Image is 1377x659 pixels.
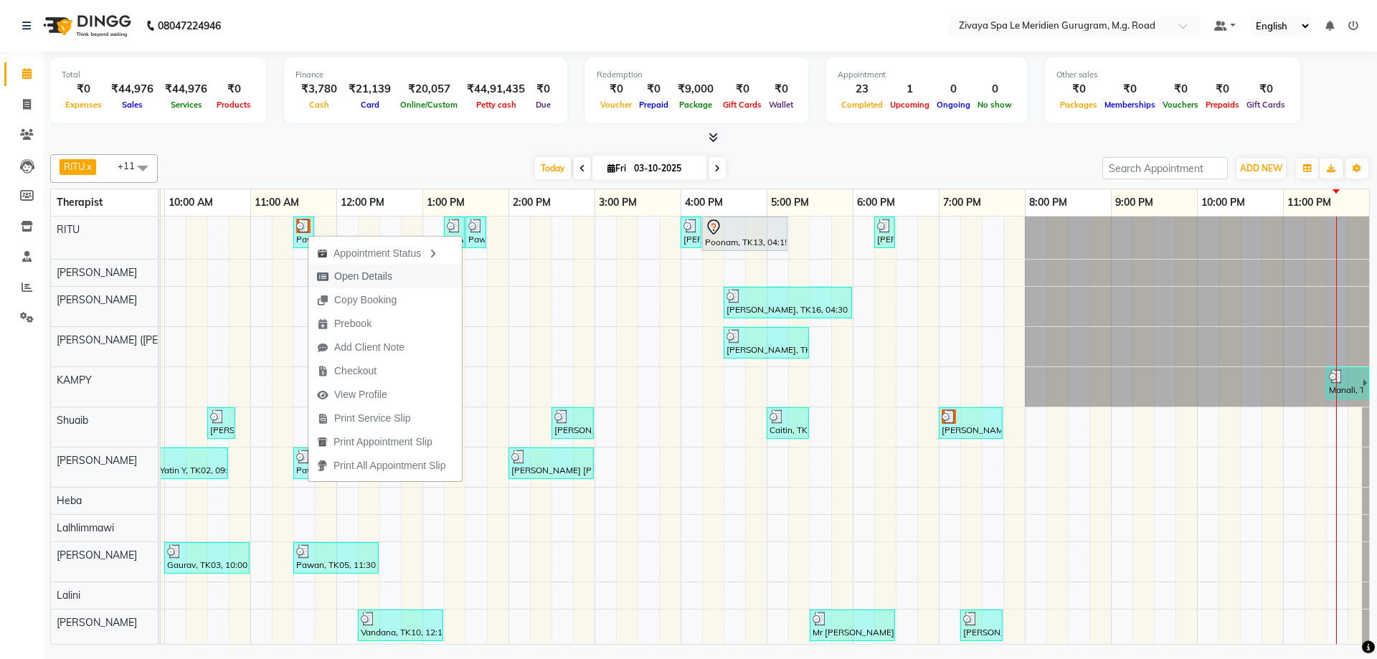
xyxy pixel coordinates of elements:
[57,414,88,427] span: Shuaib
[635,81,672,98] div: ₹0
[473,100,520,110] span: Petty cash
[630,158,701,179] input: 2025-10-03
[597,100,635,110] span: Voucher
[595,192,640,213] a: 3:00 PM
[334,293,397,308] span: Copy Booking
[811,612,894,639] div: Mr [PERSON_NAME], TK11, 05:30 PM-06:30 PM, Royal Siam - 60 Mins
[359,612,442,639] div: Vandana, TK10, 12:15 PM-01:15 PM, Javanese Pampering - 60 Mins
[295,69,556,81] div: Finance
[57,223,80,236] span: RITU
[166,544,248,572] div: Gaurav, TK03, 10:00 AM-11:00 AM, Javanese Pampering - 60 Mins
[64,161,85,172] span: RITU
[105,81,159,98] div: ₹44,976
[62,81,105,98] div: ₹0
[334,411,411,426] span: Print Service Slip
[1101,81,1159,98] div: ₹0
[62,100,105,110] span: Expenses
[1159,100,1202,110] span: Vouchers
[251,192,303,213] a: 11:00 AM
[423,192,468,213] a: 1:00 PM
[886,81,933,98] div: 1
[333,458,445,473] span: Print All Appointment Slip
[597,69,797,81] div: Redemption
[940,409,1001,437] div: [PERSON_NAME], TK01, 07:00 PM-07:45 PM, SHAMPOO & BLOW DRY MEDIUM
[1202,81,1243,98] div: ₹0
[676,100,716,110] span: Package
[597,81,635,98] div: ₹0
[535,157,571,179] span: Today
[765,100,797,110] span: Wallet
[295,81,343,98] div: ₹3,780
[295,219,313,246] div: Pawan, TK06, 11:30 AM-11:45 AM, Javanese Pampering - 60 Mins
[1240,163,1282,174] span: ADD NEW
[1284,192,1335,213] a: 11:00 PM
[1243,100,1289,110] span: Gift Cards
[57,293,137,306] span: [PERSON_NAME]
[682,219,700,246] div: [PERSON_NAME], TK17, 04:00 PM-04:15 PM, EYEBRROW
[719,100,765,110] span: Gift Cards
[853,192,899,213] a: 6:00 PM
[57,374,92,387] span: KAMPY
[838,100,886,110] span: Completed
[1328,369,1363,397] div: Manali, TK15, 11:30 PM-01:00 AM, Swedish De-Stress - 90 Mins
[57,266,137,279] span: [PERSON_NAME]
[118,160,146,171] span: +11
[940,192,985,213] a: 7:00 PM
[57,589,80,602] span: Lalini
[159,81,213,98] div: ₹44,976
[1236,158,1286,179] button: ADD NEW
[1026,192,1071,213] a: 8:00 PM
[57,196,103,209] span: Therapist
[158,6,221,46] b: 08047224946
[209,409,234,437] div: [PERSON_NAME], TK09, 10:30 AM-10:50 AM, SHAVE
[1198,192,1249,213] a: 10:00 PM
[765,81,797,98] div: ₹0
[886,100,933,110] span: Upcoming
[768,409,808,437] div: Caitin, TK07, 05:00 PM-05:30 PM, SHAMPOO & BLOW DRY SHORT
[445,219,463,246] div: Pawan, TK12, 01:15 PM-01:30 PM, EYEBRROW
[974,100,1016,110] span: No show
[333,435,432,450] span: Print Appointment Slip
[974,81,1016,98] div: 0
[1056,69,1289,81] div: Other sales
[553,409,592,437] div: [PERSON_NAME], TK14, 02:30 PM-03:00 PM, [PERSON_NAME] SHAVING
[334,316,372,331] span: Prebook
[838,69,1016,81] div: Appointment
[167,100,206,110] span: Services
[308,240,462,265] div: Appointment Status
[118,100,146,110] span: Sales
[334,364,377,379] span: Checkout
[57,333,226,346] span: [PERSON_NAME] ([PERSON_NAME])
[1112,192,1157,213] a: 9:00 PM
[397,100,461,110] span: Online/Custom
[1056,100,1101,110] span: Packages
[85,161,92,172] a: x
[295,450,377,477] div: Pawan, TK05, 11:30 AM-12:30 PM, Javanese Pampering - 60 Mins
[57,454,137,467] span: [PERSON_NAME]
[876,219,894,246] div: [PERSON_NAME], TK19, 06:15 PM-06:30 PM, EYEBRROW
[343,81,397,98] div: ₹21,139
[672,81,719,98] div: ₹9,000
[719,81,765,98] div: ₹0
[317,248,328,259] img: apt_status.png
[62,69,255,81] div: Total
[334,340,404,355] span: Add Client Note
[334,387,387,402] span: View Profile
[1243,81,1289,98] div: ₹0
[317,437,328,447] img: printapt.png
[510,450,592,477] div: [PERSON_NAME] [PERSON_NAME], TK08, 02:00 PM-03:00 PM, Javanese Pampering - 60 Mins
[1056,81,1101,98] div: ₹0
[461,81,531,98] div: ₹44,91,435
[165,192,217,213] a: 10:00 AM
[962,612,1001,639] div: [PERSON_NAME], TK20, 07:15 PM-07:45 PM, [PERSON_NAME] SHAVING
[357,100,383,110] span: Card
[1101,100,1159,110] span: Memberships
[397,81,461,98] div: ₹20,057
[295,544,377,572] div: Pawan, TK05, 11:30 AM-12:30 PM, Javanese Pampering - 60 Mins
[306,100,333,110] span: Cash
[838,81,886,98] div: 23
[933,100,974,110] span: Ongoing
[213,100,255,110] span: Products
[144,450,227,477] div: Mr. Yatin Y, TK02, 09:45 AM-10:45 AM, Javanese Pampering - 60 Mins
[57,616,137,629] span: [PERSON_NAME]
